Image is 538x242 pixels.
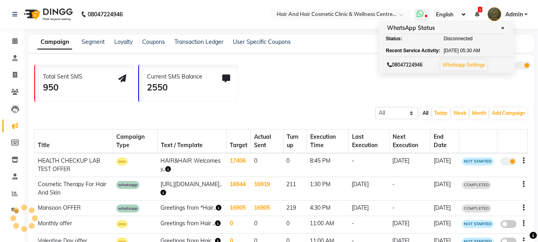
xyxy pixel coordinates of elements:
[35,130,113,153] th: Title
[142,38,165,45] a: Coupons
[475,11,479,18] a: 1
[451,108,468,119] button: Week
[389,201,430,216] td: -
[307,201,348,216] td: 4:30 PM
[470,108,488,119] button: Month
[233,38,291,45] a: User Specific Coupons
[444,35,473,42] span: Disconnected
[157,216,227,234] td: Greetings from Hair ..
[114,38,133,45] a: Loyalty
[386,47,430,54] div: Recent Service Activity:
[157,130,227,153] th: Text / Template
[88,3,123,26] b: 08047224946
[386,23,507,34] div: WhatsApp Status
[307,216,348,234] td: 11:00 AM
[442,62,485,68] a: Whatsapp Settings
[389,153,430,177] td: [DATE]
[35,201,113,216] td: Mansoon OFFER
[82,38,105,45] a: Segment
[227,153,251,177] td: 17406
[157,201,227,216] td: Greetings from *Hair..
[478,7,482,12] span: 1
[462,220,494,228] span: NOT STARTED
[499,25,506,31] span: ✕
[487,7,501,21] img: Admin
[430,216,459,234] td: [DATE]
[251,201,283,216] td: 16905
[43,81,82,94] div: 950
[35,153,113,177] td: HEALTH CHECKUP LAB TEST OFFER
[505,10,523,19] span: Admin
[430,153,459,177] td: [DATE]
[35,177,113,201] td: Cosmetic Therapy For Hair And Skin
[430,130,459,153] th: End Date
[116,157,128,165] span: sms
[307,130,348,153] th: Execution Time
[35,216,113,234] td: Monthly offer
[389,216,430,234] td: [DATE]
[389,130,430,153] th: Next Execution
[462,157,494,165] span: NOT STARTED
[421,108,430,119] button: All
[116,181,139,189] span: whatsapp
[501,220,516,228] label: false
[348,216,389,234] td: -
[227,201,251,216] td: 16905
[147,81,202,94] div: 2550
[386,35,430,42] div: Status:
[460,47,480,54] span: 05:30 AM
[348,153,389,177] td: -
[283,130,307,153] th: Turn up
[116,205,139,212] span: whatsapp
[283,201,307,216] td: 219
[430,177,459,201] td: [DATE]
[501,157,516,165] label: true
[251,177,283,201] td: 16919
[387,62,423,68] span: 08047224946
[227,130,251,153] th: Target
[174,38,223,45] a: Transaction Ledger
[348,201,389,216] td: [DATE]
[307,153,348,177] td: 8:45 PM
[490,108,527,119] button: Add Campaign
[37,35,72,49] a: Campaign
[430,201,459,216] td: [DATE]
[43,73,82,81] div: Total Sent SMS
[307,177,348,201] td: 1:30 PM
[389,177,430,201] td: -
[227,216,251,234] td: 0
[116,220,128,228] span: sms
[283,216,307,234] td: 0
[348,177,389,201] td: [DATE]
[432,108,450,119] button: Today
[113,130,157,153] th: Campaign Type
[251,216,283,234] td: 0
[440,59,487,71] button: Whatsapp Settings
[157,177,227,201] td: [URL][DOMAIN_NAME]..
[20,3,75,26] img: logo
[283,177,307,201] td: 211
[227,177,251,201] td: 16944
[157,153,227,177] td: HAIR&HAIR Welcomes y..
[444,47,459,54] span: [DATE]
[283,153,307,177] td: 0
[147,73,202,81] div: Current SMS Balance
[348,130,389,153] th: Last Execution
[251,153,283,177] td: 0
[462,181,491,189] span: COMPLETED
[462,205,491,212] span: COMPLETED
[251,130,283,153] th: Actual Sent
